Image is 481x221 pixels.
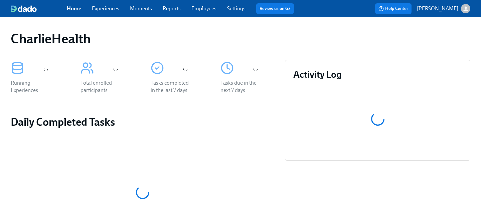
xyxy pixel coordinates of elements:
div: Total enrolled participants [81,79,123,94]
a: Moments [130,5,152,12]
a: Review us on G2 [260,5,291,12]
a: Experiences [92,5,119,12]
a: dado [11,5,67,12]
h2: Daily Completed Tasks [11,115,274,129]
button: Help Center [375,3,412,14]
button: [PERSON_NAME] [417,4,470,13]
div: Tasks completed in the last 7 days [151,79,193,94]
span: Help Center [378,5,408,12]
a: Employees [191,5,216,12]
div: Running Experiences [11,79,53,94]
h3: Activity Log [293,68,462,80]
img: dado [11,5,37,12]
p: [PERSON_NAME] [417,5,458,12]
a: Settings [227,5,246,12]
a: Reports [163,5,181,12]
button: Review us on G2 [256,3,294,14]
a: Home [67,5,81,12]
div: Tasks due in the next 7 days [220,79,263,94]
h1: CharlieHealth [11,31,91,47]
